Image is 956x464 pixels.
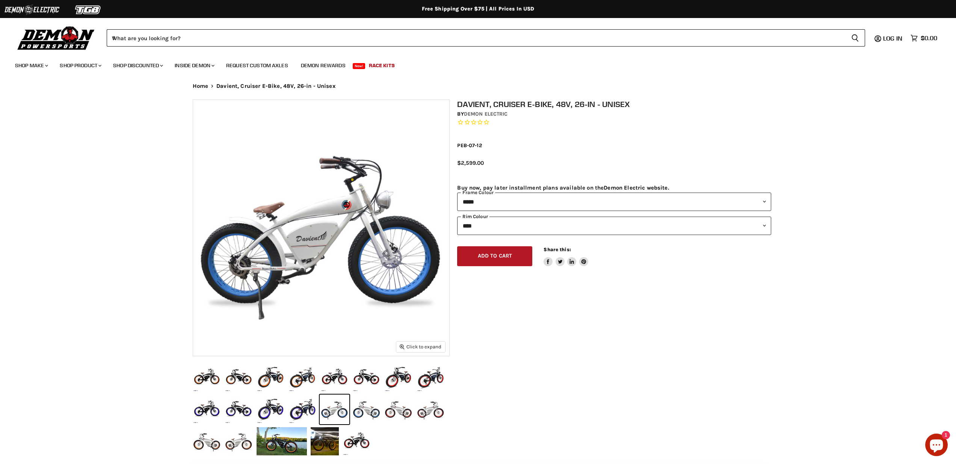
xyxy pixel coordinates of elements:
span: Add to cart [478,253,512,259]
button: Davient, Cruiser E-Bike, 48V, 26-in - Unisex thumbnail [384,363,413,392]
button: Davient, Cruiser E-Bike, 48V, 26-in - Unisex thumbnail [192,363,222,392]
a: Demon Electric [464,111,508,117]
a: Shop Product [54,58,106,73]
a: Race Kits [363,58,400,73]
nav: Breadcrumbs [178,83,779,89]
img: Demon Powersports [15,24,97,51]
button: Davient, Cruiser E-Bike, 48V, 26-in - Unisex thumbnail [320,363,349,392]
button: Search [845,29,865,47]
div: Free Shipping Over $75 | All Prices In USD [178,6,779,12]
button: Davient, Cruiser E-Bike, 48V, 26-in - Unisex thumbnail [288,363,317,392]
button: Davient, Cruiser E-Bike, 48V, 26-in - Unisex thumbnail [224,395,254,424]
button: Davient, Cruiser E-Bike, 48V, 26-in - Unisex thumbnail [224,363,254,392]
aside: Share this: [544,246,588,266]
span: Buy now, pay later installment plans available on the [457,184,604,191]
a: Log in [880,35,907,42]
button: Davient, Cruiser E-Bike, 48V, 26-in - Unisex thumbnail [416,363,446,392]
button: Davient, Cruiser E-Bike, 48V, 26-in - Unisex thumbnail [320,395,349,424]
button: Davient, Cruiser E-Bike, 48V, 26-in - Unisex thumbnail [224,426,254,456]
button: Davient, Cruiser E-Bike, 48V, 26-in - Unisex thumbnail [288,395,317,424]
button: Click to expand [396,342,445,352]
img: Demon Electric Logo 2 [4,3,60,17]
button: Davient, Cruiser E-Bike, 48V, 26-in - Unisex thumbnail [192,395,222,424]
inbox-online-store-chat: Shopify online store chat [923,434,950,458]
div: by [457,110,771,118]
input: When autocomplete results are available use up and down arrows to review and enter to select [107,29,845,47]
h1: Davient, Cruiser E-Bike, 48V, 26-in - Unisex [457,99,771,109]
span: $2,599.00 [457,160,484,166]
button: Davient, Cruiser E-Bike, 48V, 26-in - Unisex thumbnail [416,395,446,424]
a: Home [193,83,208,89]
span: Share this: [544,247,571,252]
a: Shop Discounted [107,58,168,73]
button: Davient, Cruiser E-Bike, 48V, 26-in - Unisex thumbnail [342,426,372,456]
button: Davient, Cruiser E-Bike, 48V, 26-in - Unisex thumbnail [310,426,340,456]
a: Shop Make [9,58,53,73]
button: Davient, Cruiser E-Bike, 48V, 26-in - Unisex thumbnail [352,395,381,424]
a: Demon Electric website [604,184,668,191]
span: . [668,184,669,191]
button: Davient, Cruiser E-Bike, 48V, 26-in - Unisex thumbnail [352,363,381,392]
a: Inside Demon [169,58,219,73]
div: PEB-07-12 [457,142,771,149]
button: Davient, Cruiser E-Bike, 48V, 26-in - Unisex thumbnail [256,363,285,392]
button: Davient, Cruiser E-Bike, 48V, 26-in - Unisex thumbnail [192,426,222,456]
ul: Main menu [9,55,935,73]
form: Product [107,29,865,47]
a: Demon Rewards [295,58,351,73]
a: $0.00 [907,33,941,44]
span: New! [353,63,365,69]
span: Click to expand [400,344,441,350]
span: Rated 0.0 out of 5 stars 0 reviews [457,119,771,127]
span: Log in [883,35,902,42]
button: Davient, Cruiser E-Bike, 48V, 26-in - Unisex thumbnail [384,395,413,424]
button: Davient, Cruiser E-Bike, 48V, 26-in - Unisex thumbnail [256,395,285,424]
button: Davient, Cruiser E-Bike, 48V, 26-in - Unisex thumbnail [256,426,308,456]
button: Add to cart [457,246,532,266]
img: TGB Logo 2 [60,3,116,17]
span: Davient, Cruiser E-Bike, 48V, 26-in - Unisex [216,83,335,89]
span: $0.00 [921,35,937,42]
a: Request Custom Axles [220,58,294,73]
img: Davient, Cruiser E-Bike, 48V, 26-in - Unisex [193,100,449,356]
